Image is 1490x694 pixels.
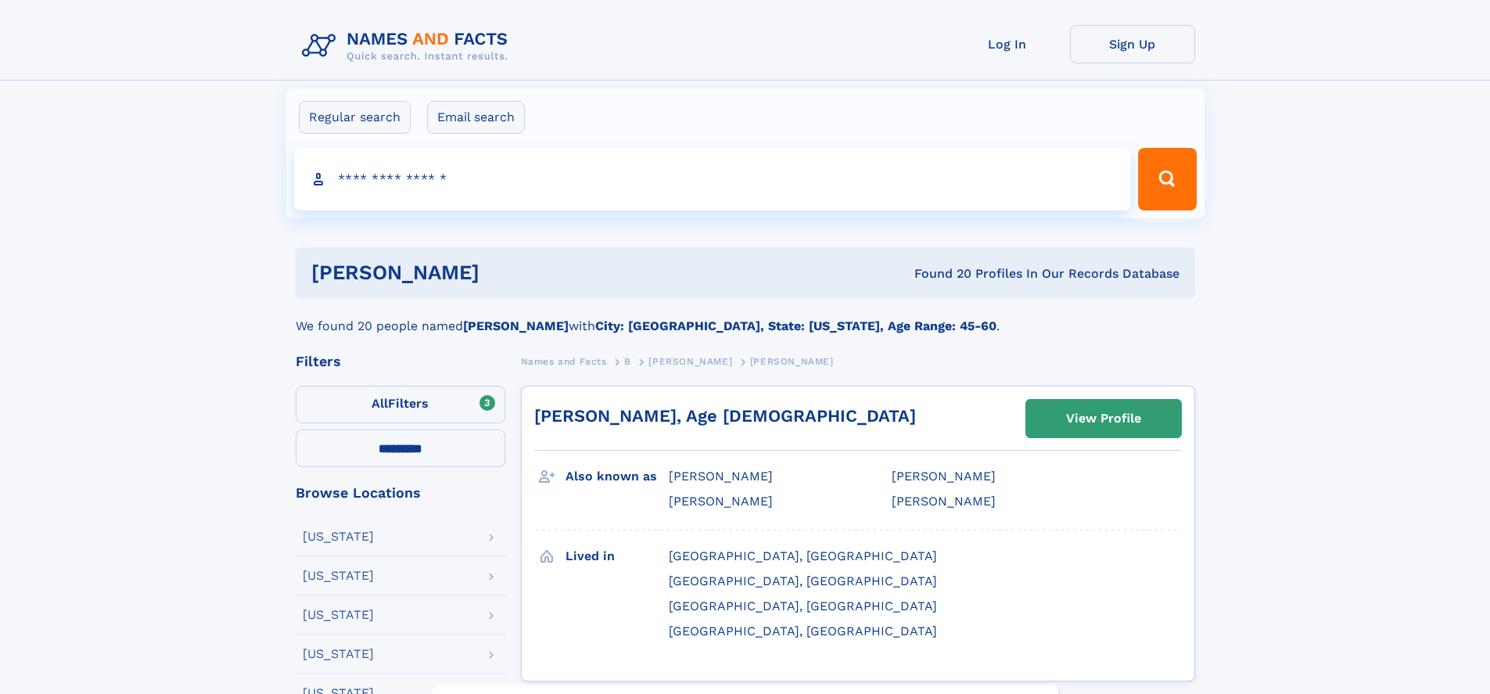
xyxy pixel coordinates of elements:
[303,609,374,621] div: [US_STATE]
[296,354,505,369] div: Filters
[521,351,607,371] a: Names and Facts
[669,548,937,563] span: [GEOGRAPHIC_DATA], [GEOGRAPHIC_DATA]
[1138,148,1196,210] button: Search Button
[697,265,1179,282] div: Found 20 Profiles In Our Records Database
[669,469,773,484] span: [PERSON_NAME]
[303,570,374,582] div: [US_STATE]
[945,25,1070,63] a: Log In
[595,318,996,333] b: City: [GEOGRAPHIC_DATA], State: [US_STATE], Age Range: 45-60
[669,624,937,638] span: [GEOGRAPHIC_DATA], [GEOGRAPHIC_DATA]
[669,599,937,613] span: [GEOGRAPHIC_DATA], [GEOGRAPHIC_DATA]
[296,486,505,500] div: Browse Locations
[463,318,569,333] b: [PERSON_NAME]
[565,463,669,490] h3: Also known as
[669,574,937,588] span: [GEOGRAPHIC_DATA], [GEOGRAPHIC_DATA]
[296,298,1195,336] div: We found 20 people named with .
[294,148,1132,210] input: search input
[1026,400,1181,437] a: View Profile
[892,494,996,509] span: [PERSON_NAME]
[892,469,996,484] span: [PERSON_NAME]
[624,351,631,371] a: B
[303,648,374,660] div: [US_STATE]
[296,386,505,423] label: Filters
[669,494,773,509] span: [PERSON_NAME]
[299,101,411,134] label: Regular search
[648,356,732,367] span: [PERSON_NAME]
[303,530,374,543] div: [US_STATE]
[750,356,834,367] span: [PERSON_NAME]
[296,25,521,67] img: Logo Names and Facts
[427,101,525,134] label: Email search
[1070,25,1195,63] a: Sign Up
[648,351,732,371] a: [PERSON_NAME]
[565,543,669,570] h3: Lived in
[1066,401,1141,437] div: View Profile
[534,406,916,426] a: [PERSON_NAME], Age [DEMOGRAPHIC_DATA]
[624,356,631,367] span: B
[311,263,697,282] h1: [PERSON_NAME]
[372,396,388,411] span: All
